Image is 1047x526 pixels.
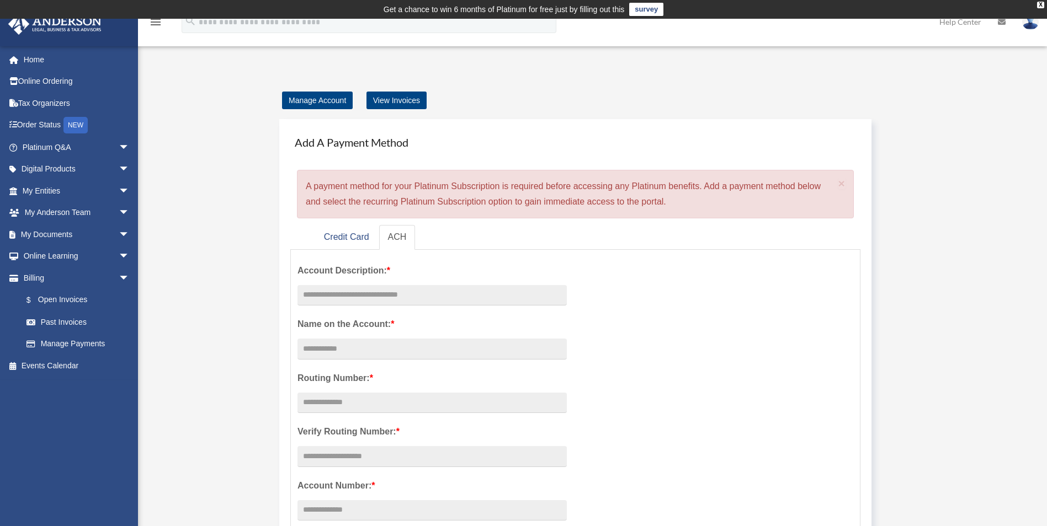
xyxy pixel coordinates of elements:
a: Home [8,49,146,71]
span: arrow_drop_down [119,267,141,289]
span: × [838,177,846,190]
a: Digital Productsarrow_drop_down [8,158,146,180]
a: My Entitiesarrow_drop_down [8,180,146,202]
label: Routing Number: [297,371,567,386]
a: My Documentsarrow_drop_down [8,223,146,245]
a: Online Ordering [8,71,146,93]
i: search [184,15,196,27]
a: Manage Account [282,92,353,109]
a: menu [149,19,162,29]
button: Close [838,178,846,189]
a: survey [629,3,663,16]
label: Account Description: [297,263,567,278]
span: arrow_drop_down [119,245,141,268]
div: Get a chance to win 6 months of Platinum for free just by filling out this [384,3,625,16]
span: arrow_drop_down [119,136,141,159]
label: Account Number: [297,478,567,493]
div: NEW [63,117,88,133]
a: Events Calendar [8,355,146,377]
a: Platinum Q&Aarrow_drop_down [8,136,146,158]
a: Credit Card [315,225,378,250]
a: My Anderson Teamarrow_drop_down [8,202,146,224]
a: $Open Invoices [15,289,146,312]
span: $ [33,293,38,307]
a: Tax Organizers [8,92,146,114]
div: close [1037,2,1044,8]
img: Anderson Advisors Platinum Portal [5,13,105,35]
i: menu [149,15,162,29]
label: Verify Routing Number: [297,424,567,439]
a: Past Invoices [15,311,146,333]
a: Order StatusNEW [8,114,146,137]
span: arrow_drop_down [119,158,141,181]
a: Manage Payments [15,333,141,355]
img: User Pic [1022,14,1039,30]
a: View Invoices [366,92,427,109]
label: Name on the Account: [297,316,567,332]
a: Online Learningarrow_drop_down [8,245,146,267]
a: ACH [379,225,416,250]
span: arrow_drop_down [119,223,141,246]
span: arrow_drop_down [119,180,141,202]
h4: Add A Payment Method [290,130,860,154]
a: Billingarrow_drop_down [8,267,146,289]
div: A payment method for your Platinum Subscription is required before accessing any Platinum benefit... [297,170,854,218]
span: arrow_drop_down [119,202,141,224]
